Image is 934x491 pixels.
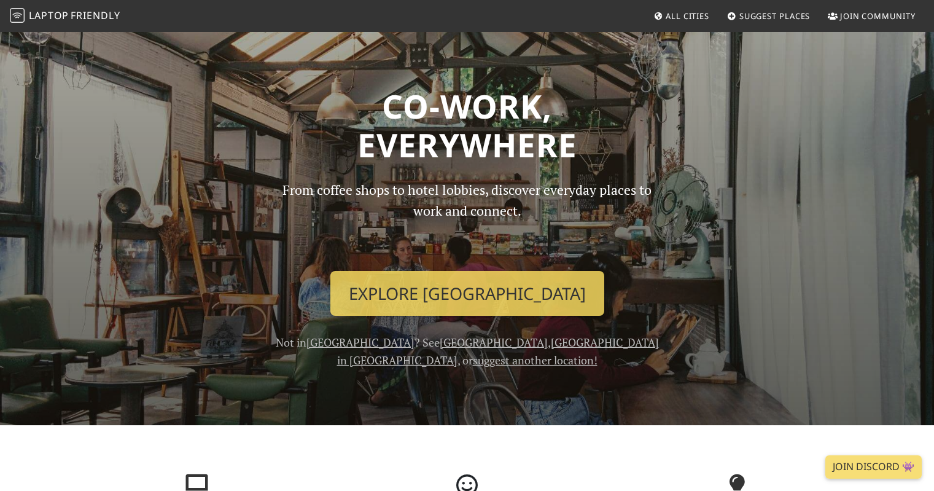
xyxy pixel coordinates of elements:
a: suggest another location! [473,353,597,367]
a: LaptopFriendly LaptopFriendly [10,6,120,27]
span: Friendly [71,9,120,22]
span: Not in ? See , , or [276,335,659,367]
a: [GEOGRAPHIC_DATA] [440,335,548,350]
a: [GEOGRAPHIC_DATA] [306,335,414,350]
a: All Cities [648,5,714,27]
a: Join Discord 👾 [825,455,922,479]
a: [GEOGRAPHIC_DATA] in [GEOGRAPHIC_DATA] [337,335,659,367]
a: Explore [GEOGRAPHIC_DATA] [330,271,604,316]
img: LaptopFriendly [10,8,25,23]
span: Suggest Places [739,10,811,22]
span: Join Community [840,10,916,22]
p: From coffee shops to hotel lobbies, discover everyday places to work and connect. [272,179,663,261]
a: Suggest Places [722,5,815,27]
span: Laptop [29,9,69,22]
h1: Co-work, Everywhere [69,87,865,165]
span: All Cities [666,10,709,22]
a: Join Community [823,5,920,27]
